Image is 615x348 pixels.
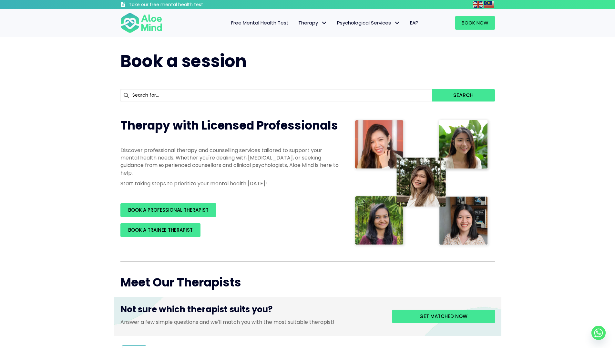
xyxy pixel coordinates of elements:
span: Book Now [462,19,488,26]
nav: Menu [171,16,423,30]
span: Free Mental Health Test [231,19,289,26]
p: Answer a few simple questions and we'll match you with the most suitable therapist! [120,318,383,326]
img: en [473,1,483,8]
a: Take our free mental health test [120,2,238,9]
input: Search for... [120,89,433,101]
span: Therapy: submenu [320,18,329,28]
h3: Take our free mental health test [129,2,238,8]
span: EAP [410,19,418,26]
a: Free Mental Health Test [226,16,293,30]
button: Search [432,89,495,101]
a: TherapyTherapy: submenu [293,16,332,30]
a: English [473,1,484,8]
a: Whatsapp [591,326,606,340]
p: Discover professional therapy and counselling services tailored to support your mental health nee... [120,147,340,177]
span: BOOK A PROFESSIONAL THERAPIST [128,207,209,213]
img: Therapist collage [353,118,491,248]
span: Psychological Services: submenu [393,18,402,28]
span: BOOK A TRAINEE THERAPIST [128,227,193,233]
a: BOOK A PROFESSIONAL THERAPIST [120,203,216,217]
a: Get matched now [392,310,495,323]
a: EAP [405,16,423,30]
p: Start taking steps to prioritize your mental health [DATE]! [120,180,340,187]
img: ms [484,1,494,8]
img: Aloe mind Logo [120,12,162,34]
a: Book Now [455,16,495,30]
h3: Not sure which therapist suits you? [120,304,383,318]
span: Get matched now [419,313,467,320]
a: Psychological ServicesPsychological Services: submenu [332,16,405,30]
span: Therapy [298,19,327,26]
span: Therapy with Licensed Professionals [120,117,338,134]
a: Malay [484,1,495,8]
span: Meet Our Therapists [120,274,241,291]
span: Book a session [120,49,247,73]
span: Psychological Services [337,19,400,26]
a: BOOK A TRAINEE THERAPIST [120,223,200,237]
